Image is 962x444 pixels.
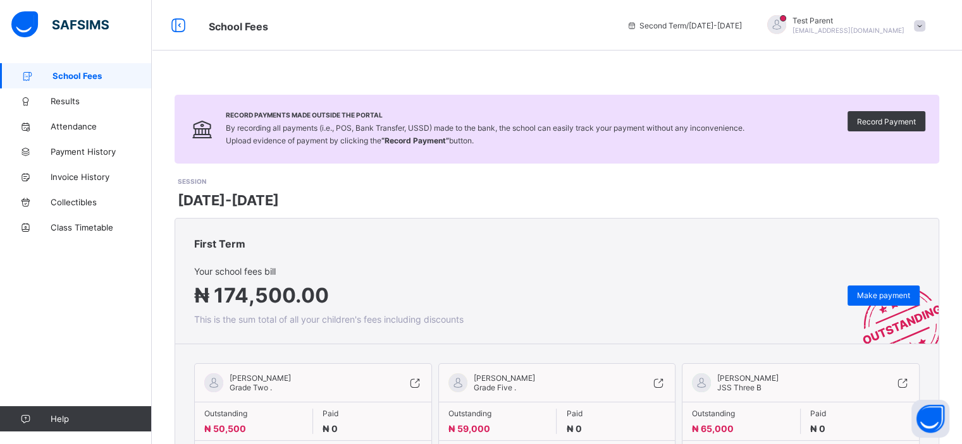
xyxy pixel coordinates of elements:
[194,266,464,277] span: Your school fees bill
[51,414,151,424] span: Help
[792,27,904,34] span: [EMAIL_ADDRESS][DOMAIN_NAME]
[692,423,734,434] span: ₦ 65,000
[51,96,152,106] span: Results
[204,423,246,434] span: ₦ 50,500
[230,373,291,383] span: [PERSON_NAME]
[381,136,449,145] b: “Record Payment”
[51,172,152,182] span: Invoice History
[194,237,245,250] span: First Term
[178,177,206,185] span: SESSION
[566,409,665,418] span: Paid
[717,383,762,392] span: JSS Three B
[847,272,939,344] img: outstanding-stamp.3c148f88c3ebafa6da95868fa43343a1.svg
[448,409,547,418] span: Outstanding
[178,192,279,208] span: [DATE]-[DATE]
[448,423,490,434] span: ₦ 59,000
[627,21,742,30] span: session/term information
[204,409,303,418] span: Outstanding
[566,423,581,434] span: ₦ 0
[11,11,109,38] img: safsims
[792,16,904,25] span: Test Parent
[194,314,464,325] span: This is the sum total of all your children's fees including discounts
[194,283,329,308] span: ₦ 174,500.00
[911,400,949,438] button: Open asap
[810,409,910,418] span: Paid
[755,15,932,36] div: TestParent
[51,121,152,131] span: Attendance
[52,71,152,81] span: School Fees
[51,147,152,157] span: Payment History
[810,423,825,434] span: ₦ 0
[51,222,152,232] span: Class Timetable
[209,20,268,33] span: School Fees
[857,291,910,300] span: Make payment
[474,383,516,392] span: Grade Five .
[474,373,535,383] span: [PERSON_NAME]
[230,383,272,392] span: Grade Two .
[226,123,744,145] span: By recording all payments (i.e., POS, Bank Transfer, USSD) made to the bank, the school can easil...
[51,197,152,207] span: Collectibles
[323,409,422,418] span: Paid
[323,423,338,434] span: ₦ 0
[717,373,779,383] span: [PERSON_NAME]
[692,409,791,418] span: Outstanding
[857,117,916,126] span: Record Payment
[226,111,744,119] span: Record Payments Made Outside the Portal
